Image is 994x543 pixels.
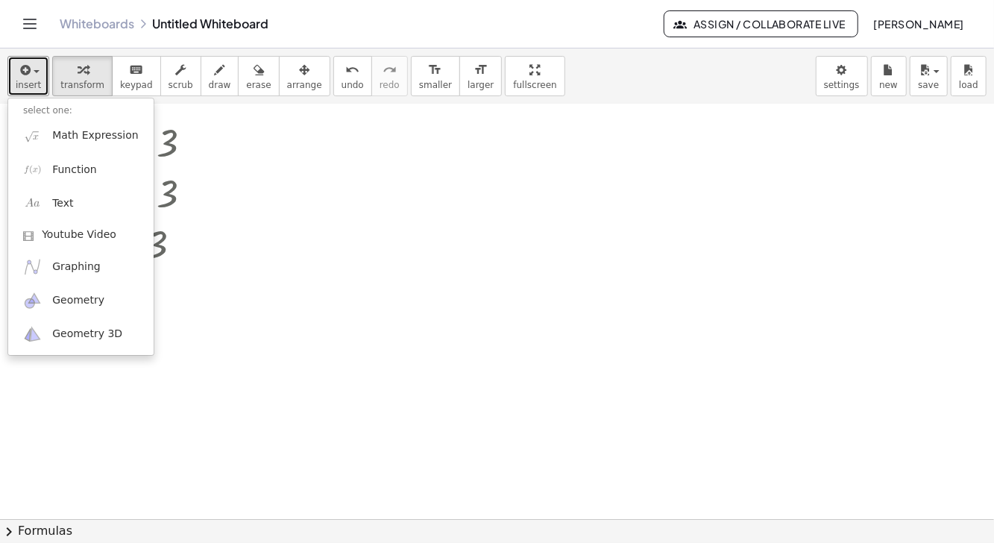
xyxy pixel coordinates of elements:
img: sqrt_x.png [23,127,42,145]
img: f_x.png [23,160,42,179]
a: Youtube Video [8,220,154,250]
a: Math Expression [8,119,154,153]
a: Geometry [8,284,154,318]
li: select one: [8,102,154,119]
img: Aa.png [23,194,42,213]
span: Text [52,196,73,211]
a: Function [8,153,154,186]
span: Geometry 3D [52,327,122,342]
img: ggb-3d.svg [23,325,42,344]
a: Geometry 3D [8,318,154,351]
span: Graphing [52,260,101,274]
a: Text [8,186,154,220]
a: Graphing [8,250,154,283]
img: ggb-graphing.svg [23,257,42,276]
img: ggb-geometry.svg [23,292,42,310]
span: Geometry [52,293,104,308]
span: Math Expression [52,128,138,143]
span: Youtube Video [42,227,116,242]
span: Function [52,163,97,178]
